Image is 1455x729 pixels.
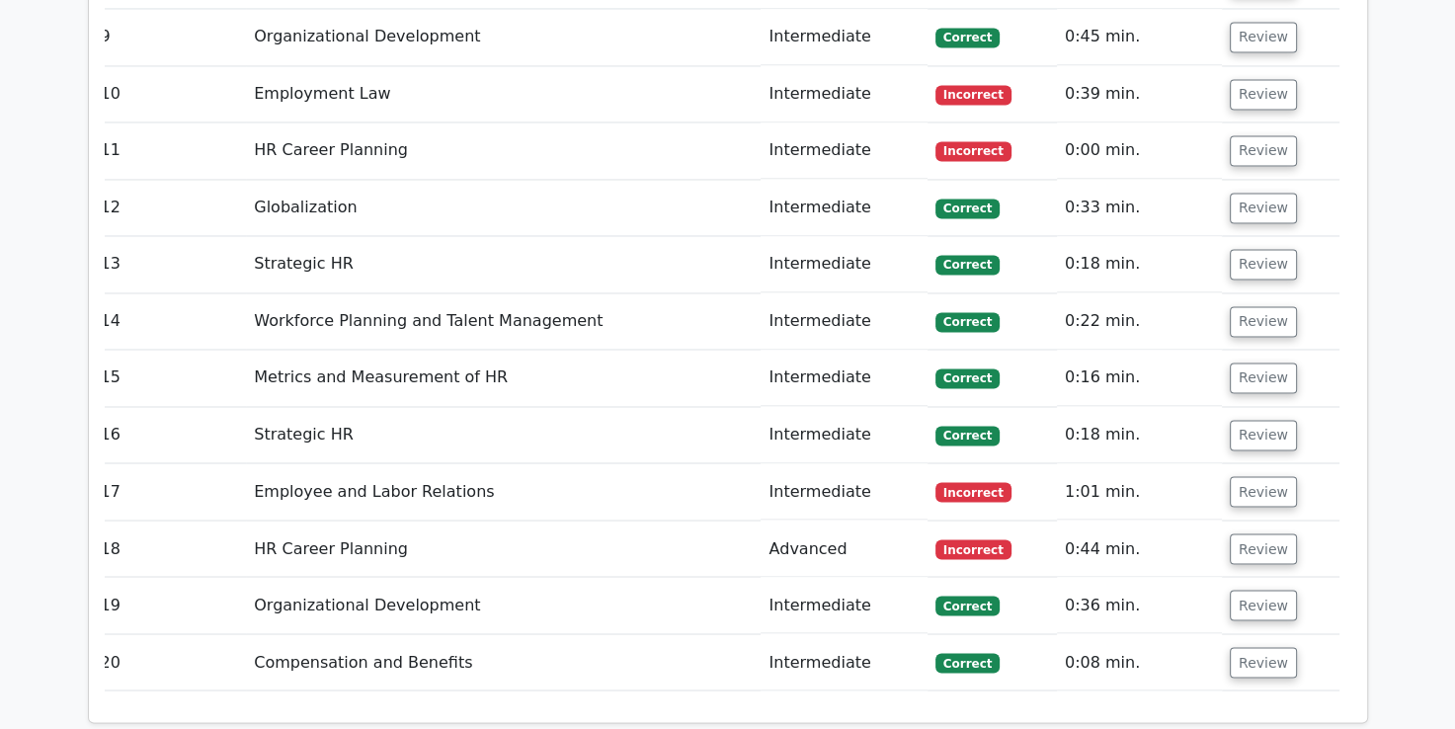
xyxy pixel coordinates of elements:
td: 12 [93,180,247,236]
td: Intermediate [761,293,927,350]
td: Intermediate [761,463,927,520]
td: 16 [93,407,247,463]
td: 18 [93,521,247,577]
span: Incorrect [935,85,1011,105]
td: Intermediate [761,350,927,406]
button: Review [1230,476,1297,507]
span: Correct [935,596,1000,615]
span: Incorrect [935,482,1011,502]
td: Strategic HR [246,236,761,292]
td: 0:00 min. [1057,122,1222,179]
td: 14 [93,293,247,350]
td: Organizational Development [246,577,761,633]
td: Intermediate [761,122,927,179]
td: 0:08 min. [1057,634,1222,690]
td: Workforce Planning and Talent Management [246,293,761,350]
td: 11 [93,122,247,179]
td: Intermediate [761,577,927,633]
button: Review [1230,249,1297,280]
span: Correct [935,199,1000,218]
td: Intermediate [761,9,927,65]
td: 13 [93,236,247,292]
button: Review [1230,79,1297,110]
span: Correct [935,255,1000,275]
span: Incorrect [935,141,1011,161]
span: Correct [935,28,1000,47]
td: 19 [93,577,247,633]
td: Employee and Labor Relations [246,463,761,520]
button: Review [1230,193,1297,223]
td: Intermediate [761,66,927,122]
td: HR Career Planning [246,521,761,577]
button: Review [1230,647,1297,678]
button: Review [1230,363,1297,393]
td: Metrics and Measurement of HR [246,350,761,406]
button: Review [1230,420,1297,450]
button: Review [1230,533,1297,564]
td: 0:33 min. [1057,180,1222,236]
td: Intermediate [761,407,927,463]
td: Strategic HR [246,407,761,463]
button: Review [1230,306,1297,337]
td: Globalization [246,180,761,236]
td: Organizational Development [246,9,761,65]
td: Intermediate [761,180,927,236]
span: Correct [935,312,1000,332]
td: Intermediate [761,236,927,292]
td: 0:18 min. [1057,407,1222,463]
span: Correct [935,368,1000,388]
td: Advanced [761,521,927,577]
td: 9 [93,9,247,65]
td: 10 [93,66,247,122]
button: Review [1230,135,1297,166]
td: Compensation and Benefits [246,634,761,690]
td: 0:22 min. [1057,293,1222,350]
td: Intermediate [761,634,927,690]
span: Incorrect [935,539,1011,559]
td: 0:36 min. [1057,577,1222,633]
td: HR Career Planning [246,122,761,179]
button: Review [1230,590,1297,620]
td: 0:44 min. [1057,521,1222,577]
td: 1:01 min. [1057,463,1222,520]
td: 15 [93,350,247,406]
td: 17 [93,463,247,520]
td: 20 [93,634,247,690]
button: Review [1230,22,1297,52]
td: 0:16 min. [1057,350,1222,406]
span: Correct [935,653,1000,673]
td: 0:18 min. [1057,236,1222,292]
td: 0:39 min. [1057,66,1222,122]
span: Correct [935,426,1000,445]
td: 0:45 min. [1057,9,1222,65]
td: Employment Law [246,66,761,122]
